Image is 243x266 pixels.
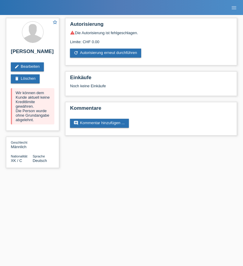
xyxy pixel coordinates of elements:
[14,76,19,81] i: delete
[14,64,19,69] i: edit
[74,121,78,125] i: comment
[70,49,141,58] a: refreshAutorisierung erneut durchführen
[11,140,33,149] div: Männlich
[70,21,232,30] h2: Autorisierung
[11,154,27,158] span: Nationalität
[33,154,45,158] span: Sprache
[52,19,58,25] i: star_border
[52,19,58,26] a: star_border
[70,119,129,128] a: commentKommentar hinzufügen ...
[231,5,237,11] i: menu
[11,88,54,124] div: Wir können dem Kunde aktuell keine Kreditlimite gewähren. Die Person wurde ohne Grundangabe abgel...
[70,35,232,44] div: Limite: CHF 0.00
[11,74,40,83] a: deleteLöschen
[11,62,44,71] a: editBearbeiten
[33,158,47,163] span: Deutsch
[70,75,232,84] h2: Einkäufe
[70,105,232,114] h2: Kommentare
[70,30,232,35] div: Die Autorisierung ist fehlgeschlagen.
[11,158,22,163] span: Kosovo / C / 17.01.1992
[74,50,78,55] i: refresh
[11,49,54,58] h2: [PERSON_NAME]
[228,6,240,9] a: menu
[70,30,75,35] i: warning
[70,84,232,93] div: Noch keine Einkäufe
[11,141,27,144] span: Geschlecht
